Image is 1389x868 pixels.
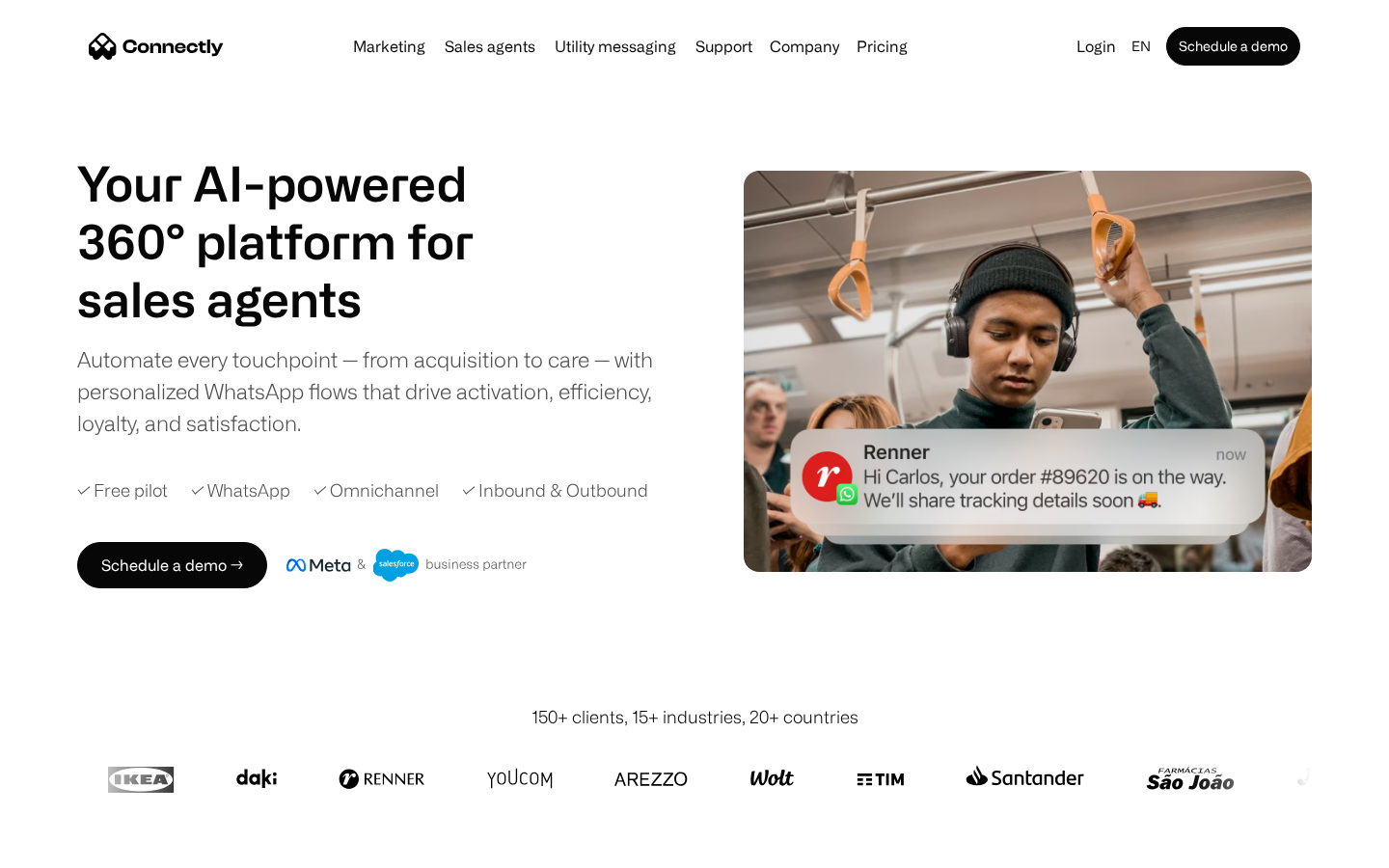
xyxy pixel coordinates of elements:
[77,154,521,270] h1: Your AI-powered 360° platform for
[1166,27,1300,66] a: Schedule a demo
[77,343,685,439] div: Automate every touchpoint — from acquisition to care — with personalized WhatsApp flows that driv...
[191,477,290,503] div: ✓ WhatsApp
[437,39,543,54] a: Sales agents
[345,39,433,54] a: Marketing
[77,270,521,328] h1: sales agents
[1131,33,1151,60] div: en
[849,39,915,54] a: Pricing
[462,477,648,503] div: ✓ Inbound & Outbound
[313,477,439,503] div: ✓ Omnichannel
[770,33,839,60] div: Company
[1069,33,1124,60] a: Login
[688,39,760,54] a: Support
[77,542,267,588] a: Schedule a demo →
[77,477,168,503] div: ✓ Free pilot
[547,39,684,54] a: Utility messaging
[531,704,858,730] div: 150+ clients, 15+ industries, 20+ countries
[39,834,116,861] ul: Language list
[286,549,528,582] img: Meta and Salesforce business partner badge.
[19,832,116,861] aside: Language selected: English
